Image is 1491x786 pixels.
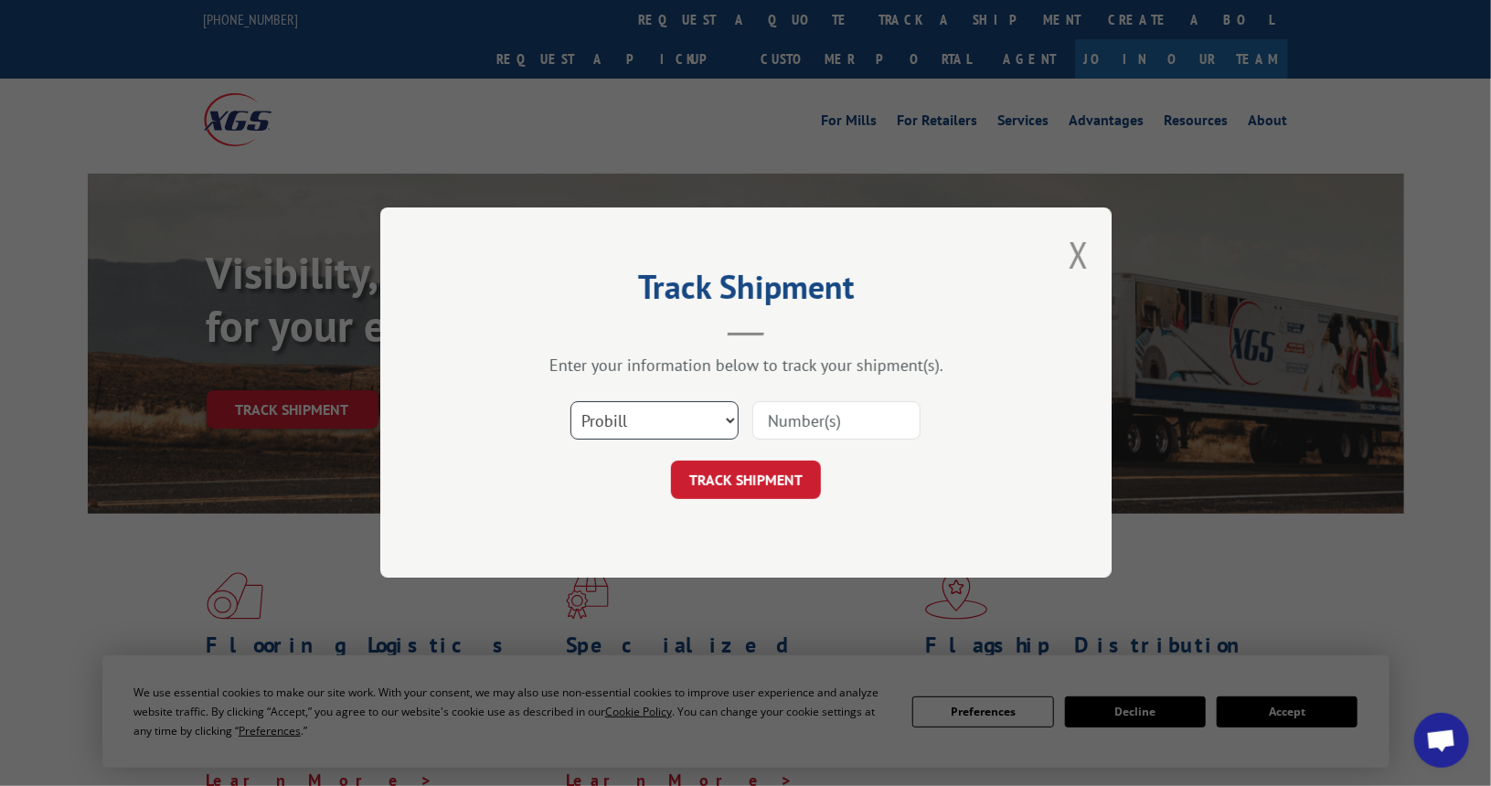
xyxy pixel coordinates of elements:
div: Enter your information below to track your shipment(s). [472,356,1020,377]
div: Open chat [1414,713,1469,768]
h2: Track Shipment [472,274,1020,309]
button: TRACK SHIPMENT [671,462,821,500]
button: Close modal [1069,230,1089,279]
input: Number(s) [752,402,921,441]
